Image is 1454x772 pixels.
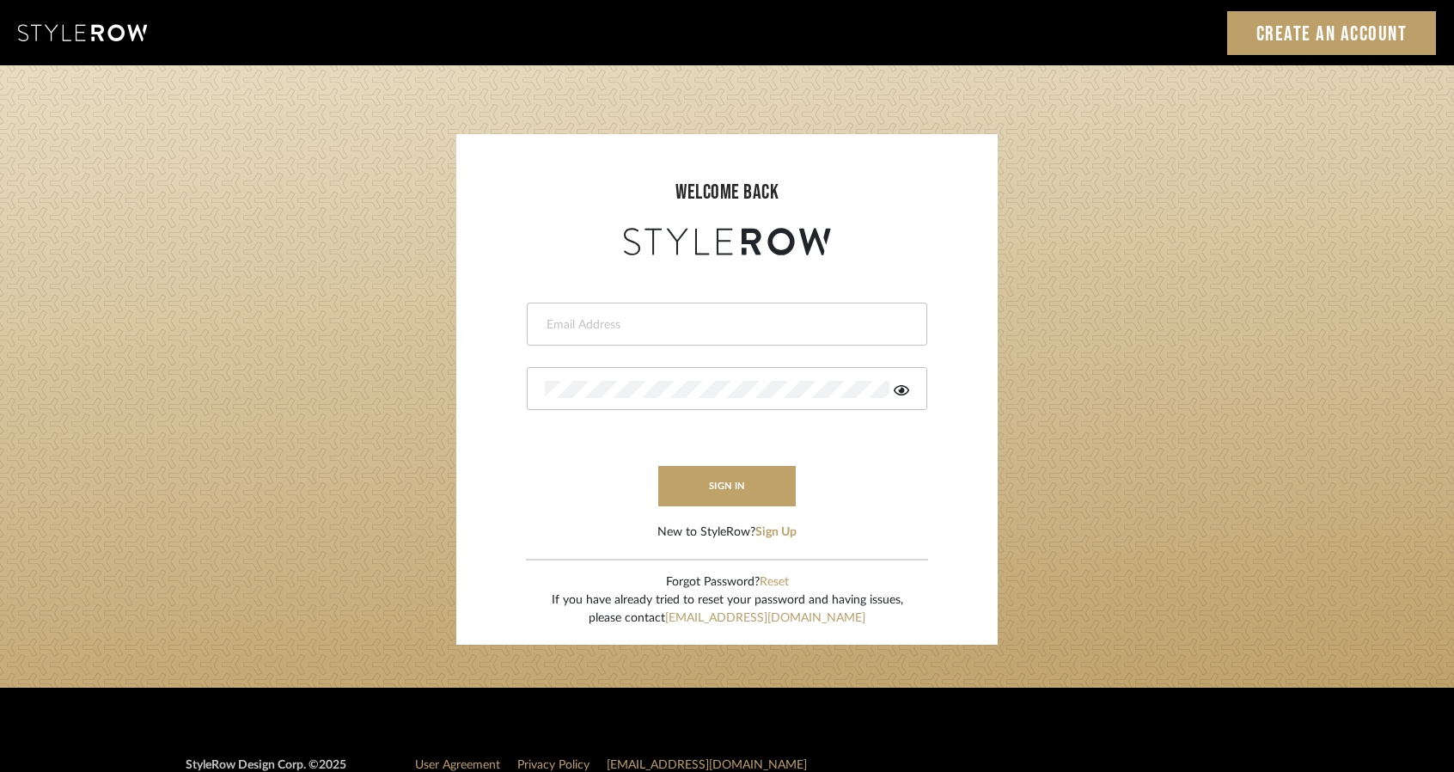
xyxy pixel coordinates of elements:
[658,466,796,506] button: sign in
[552,573,903,591] div: Forgot Password?
[517,759,590,771] a: Privacy Policy
[1227,11,1437,55] a: Create an Account
[607,759,807,771] a: [EMAIL_ADDRESS][DOMAIN_NAME]
[473,177,981,208] div: welcome back
[552,591,903,628] div: If you have already tried to reset your password and having issues, please contact
[760,573,789,591] button: Reset
[415,759,500,771] a: User Agreement
[657,524,797,542] div: New to StyleRow?
[545,316,905,334] input: Email Address
[665,612,865,624] a: [EMAIL_ADDRESS][DOMAIN_NAME]
[755,524,797,542] button: Sign Up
